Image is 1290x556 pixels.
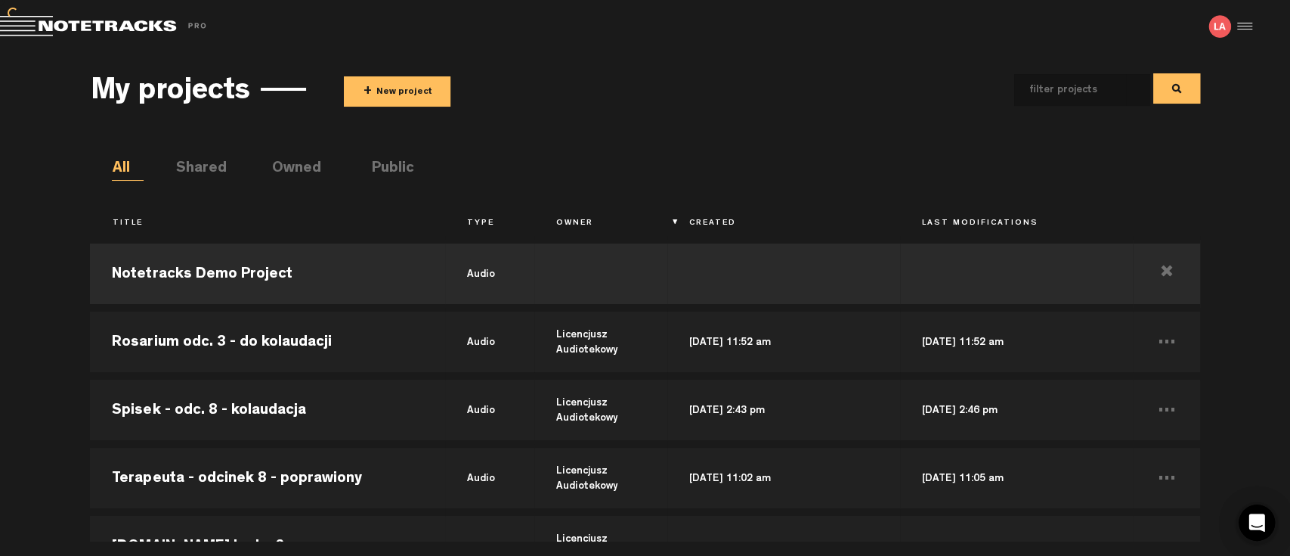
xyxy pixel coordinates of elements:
[667,308,900,376] td: [DATE] 11:52 am
[1133,444,1199,512] td: ...
[344,76,450,107] button: +New project
[900,308,1133,376] td: [DATE] 11:52 am
[900,211,1133,237] th: Last Modifications
[1014,74,1126,106] input: filter projects
[445,376,534,444] td: audio
[1239,505,1275,541] div: Open Intercom Messenger
[1133,376,1199,444] td: ...
[445,444,534,512] td: audio
[900,444,1133,512] td: [DATE] 11:05 am
[445,211,534,237] th: Type
[90,376,445,444] td: Spisek - odc. 8 - kolaudacja
[667,376,900,444] td: [DATE] 2:43 pm
[112,158,144,181] li: All
[667,444,900,512] td: [DATE] 11:02 am
[534,376,667,444] td: Licencjusz Audiotekowy
[534,211,667,237] th: Owner
[445,240,534,308] td: audio
[90,76,249,110] h3: My projects
[1133,308,1199,376] td: ...
[90,211,445,237] th: Title
[667,211,900,237] th: Created
[445,308,534,376] td: audio
[1208,15,1231,38] img: letters
[271,158,303,181] li: Owned
[371,158,403,181] li: Public
[534,444,667,512] td: Licencjusz Audiotekowy
[90,444,445,512] td: Terapeuta - odcinek 8 - poprawiony
[90,240,445,308] td: Notetracks Demo Project
[175,158,207,181] li: Shared
[534,308,667,376] td: Licencjusz Audiotekowy
[900,376,1133,444] td: [DATE] 2:46 pm
[90,308,445,376] td: Rosarium odc. 3 - do kolaudacji
[363,83,371,101] span: +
